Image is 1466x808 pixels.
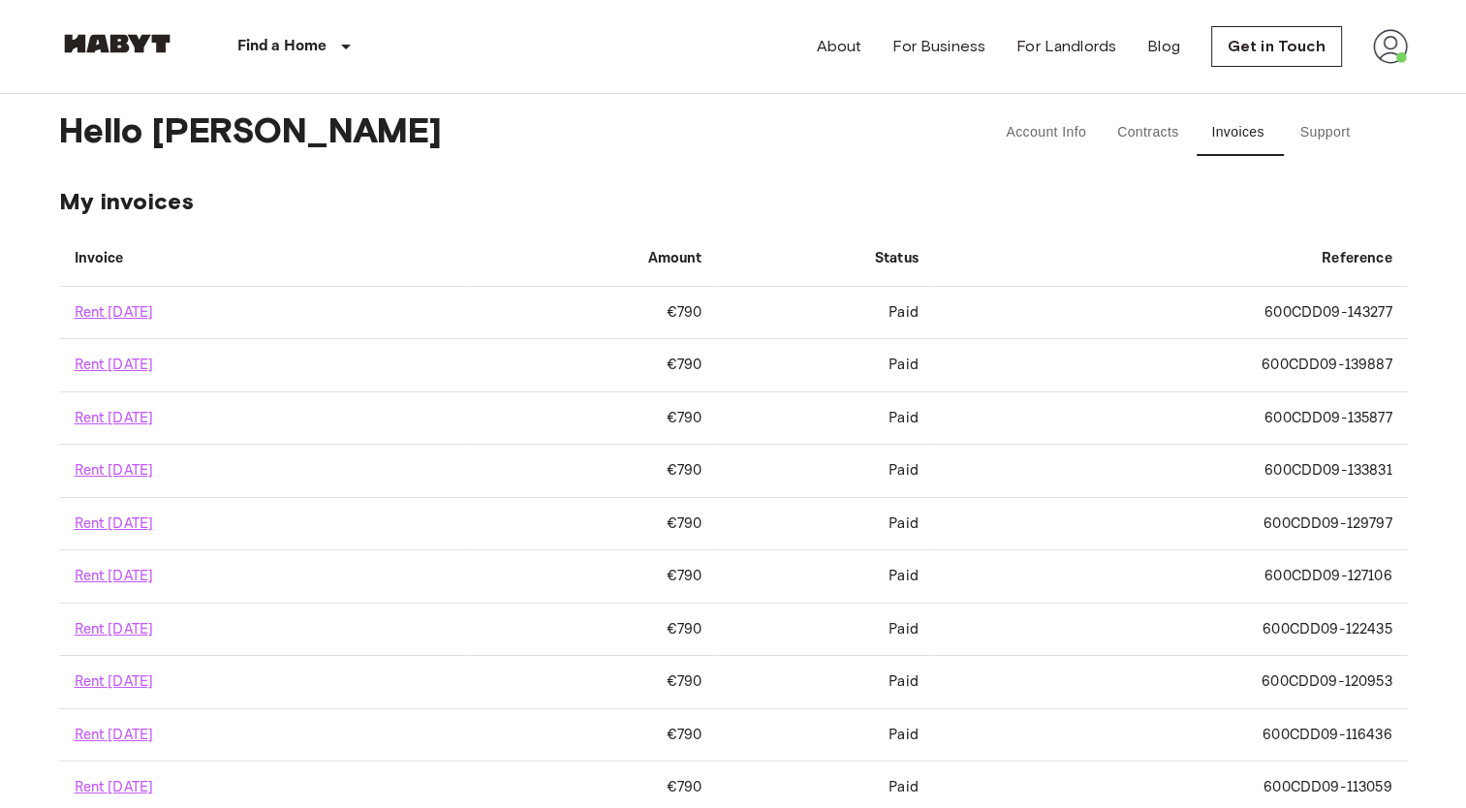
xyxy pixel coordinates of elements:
[718,604,934,656] td: Paid
[1147,35,1180,58] a: Blog
[1102,109,1195,156] button: Contracts
[990,109,1102,156] button: Account Info
[934,232,1408,287] th: Reference
[59,34,175,53] img: Habyt
[467,392,718,445] td: €790
[718,392,934,445] td: Paid
[934,287,1408,339] td: 600CDD09-143277
[718,550,934,603] td: Paid
[467,287,718,339] td: €790
[718,445,934,497] td: Paid
[1016,35,1116,58] a: For Landlords
[467,656,718,708] td: €790
[467,498,718,550] td: €790
[75,567,154,585] a: Rent [DATE]
[75,726,154,744] a: Rent [DATE]
[237,35,328,58] p: Find a Home
[75,461,154,480] a: Rent [DATE]
[934,339,1408,391] td: 600CDD09-139887
[718,287,934,339] td: Paid
[718,709,934,761] td: Paid
[75,778,154,796] a: Rent [DATE]
[1282,109,1369,156] button: Support
[934,709,1408,761] td: 600CDD09-116436
[59,187,1408,216] span: My invoices
[75,409,154,427] a: Rent [DATE]
[1373,29,1408,64] img: avatar
[1195,109,1282,156] button: Invoices
[1211,26,1342,67] a: Get in Touch
[467,232,718,287] th: Amount
[467,339,718,391] td: €790
[934,498,1408,550] td: 600CDD09-129797
[467,709,718,761] td: €790
[467,445,718,497] td: €790
[75,303,154,322] a: Rent [DATE]
[59,109,937,156] span: Hello [PERSON_NAME]
[75,672,154,691] a: Rent [DATE]
[718,656,934,708] td: Paid
[934,656,1408,708] td: 600CDD09-120953
[59,232,467,287] th: Invoice
[718,339,934,391] td: Paid
[892,35,985,58] a: For Business
[934,604,1408,656] td: 600CDD09-122435
[718,498,934,550] td: Paid
[75,356,154,374] a: Rent [DATE]
[934,550,1408,603] td: 600CDD09-127106
[934,392,1408,445] td: 600CDD09-135877
[75,514,154,533] a: Rent [DATE]
[817,35,862,58] a: About
[718,232,934,287] th: Status
[467,604,718,656] td: €790
[934,445,1408,497] td: 600CDD09-133831
[467,550,718,603] td: €790
[75,620,154,638] a: Rent [DATE]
